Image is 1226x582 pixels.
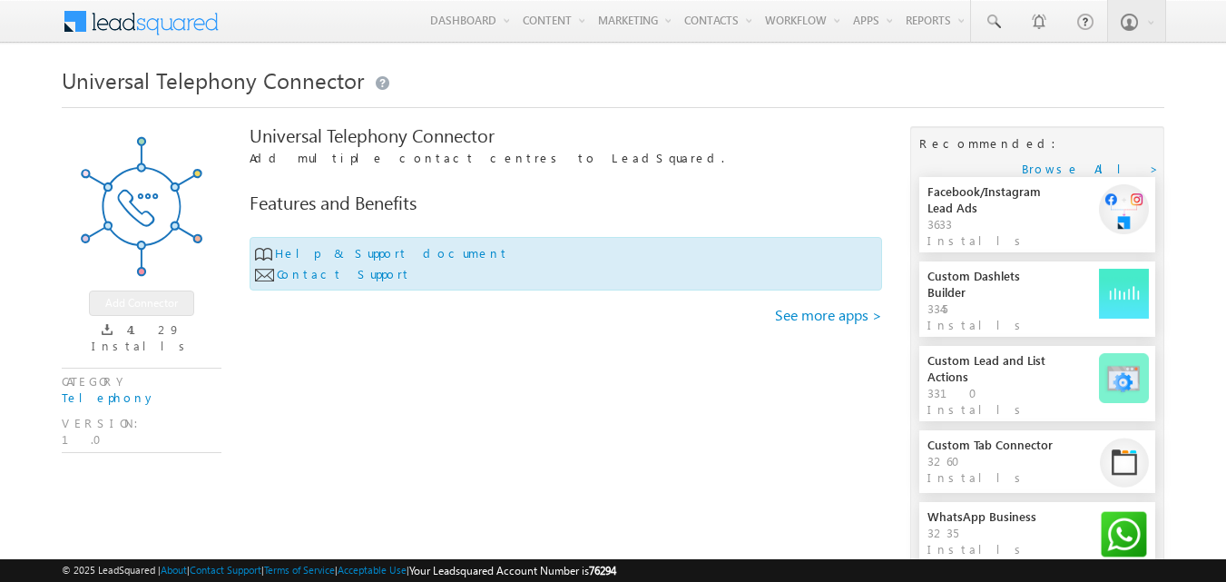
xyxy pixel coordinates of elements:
[62,415,222,431] div: VERSION:
[1099,353,1149,403] img: connector Image
[62,126,222,287] img: connector-image
[264,564,335,576] a: Terms of Service
[338,564,407,576] a: Acceptable Use
[927,352,1054,385] div: Custom Lead and List Actions
[409,564,616,577] span: Your Leadsquared Account Number is
[927,385,1054,418] div: 3310 Installs
[919,135,1035,161] div: Recommended:
[775,307,882,323] a: See more apps >
[927,525,1054,557] div: 3235 Installs
[250,193,881,210] div: Features and Benefits
[927,301,1054,333] div: 3345 Installs
[62,562,616,579] span: © 2025 LeadSquared | | | | |
[62,390,156,405] a: Telephony
[62,373,222,390] div: CATEGORY
[927,437,1054,453] div: Custom Tab Connector
[250,126,881,143] div: Universal Telephony Connector
[1099,509,1149,559] img: connector Image
[92,321,191,353] span: 4129 Installs
[927,508,1054,525] div: WhatsApp Business
[161,564,187,576] a: About
[275,245,509,261] a: Help & Support document
[190,564,261,576] a: Contact Support
[927,183,1054,216] div: Facebook/Instagram Lead Ads
[62,431,222,448] div: 1.0
[1099,269,1149,319] img: connector Image
[589,564,616,577] span: 76294
[1100,438,1149,488] img: connector Image
[277,266,411,281] a: Contact Support
[927,268,1054,301] div: Custom Dashlets Builder
[927,216,1054,249] div: 3633 Installs
[1022,161,1155,177] a: Browse All >
[1099,184,1149,234] img: connector Image
[250,149,881,166] p: Add multiple contact centres to LeadSquared.
[89,291,194,316] div: Add Connector
[927,453,1054,486] div: 3260 Installs
[62,65,364,94] span: Universal Telephony Connector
